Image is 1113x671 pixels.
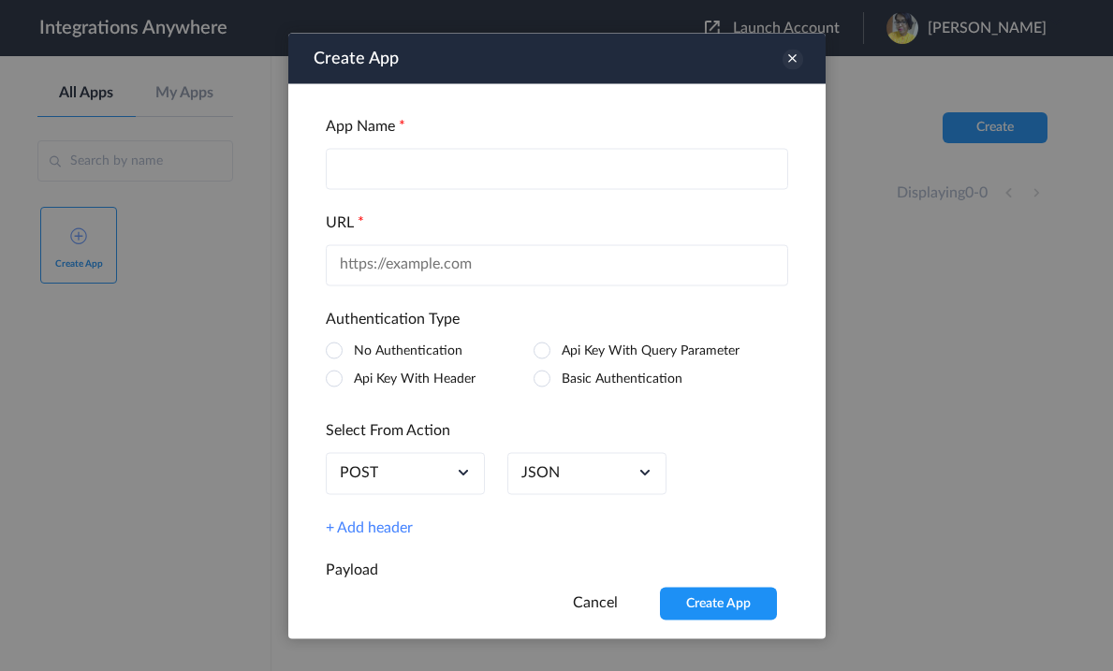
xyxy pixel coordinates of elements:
label: Api Key With Header [354,372,476,385]
a: + Add header [326,518,413,536]
a: Cancel [573,594,618,609]
label: Basic Authentication [562,372,682,385]
h4: URL [326,213,788,231]
label: Api Key With Query Parameter [562,343,740,357]
input: https://example.com [326,244,788,285]
h4: Select From Action [326,421,788,439]
h4: Authentication Type [326,310,788,328]
h4: App Name [326,117,788,135]
h4: Payload [326,561,788,578]
h3: Create App [314,41,399,75]
a: application/json [521,463,560,481]
button: Create App [660,587,777,620]
a: POST [340,463,378,481]
label: No Authentication [354,343,462,357]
